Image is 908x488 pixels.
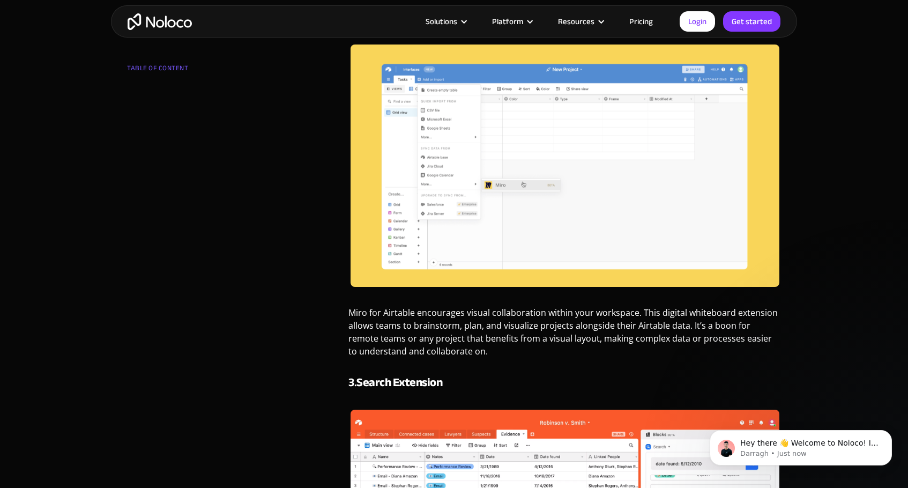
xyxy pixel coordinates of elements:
div: Resources [558,14,594,28]
a: home [128,13,192,30]
h4: 3. [348,374,781,390]
div: Solutions [412,14,479,28]
p: Miro for Airtable encourages visual collaboration within your workspace. This digital whiteboard ... [348,306,781,366]
strong: Search Extension [356,371,442,394]
div: Platform [492,14,523,28]
a: Get started [723,11,780,32]
div: Resources [545,14,616,28]
a: Pricing [616,14,666,28]
iframe: Intercom notifications message [694,408,908,483]
div: TABLE OF CONTENT [127,60,257,82]
div: Platform [479,14,545,28]
a: Login [680,11,715,32]
div: Solutions [426,14,457,28]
